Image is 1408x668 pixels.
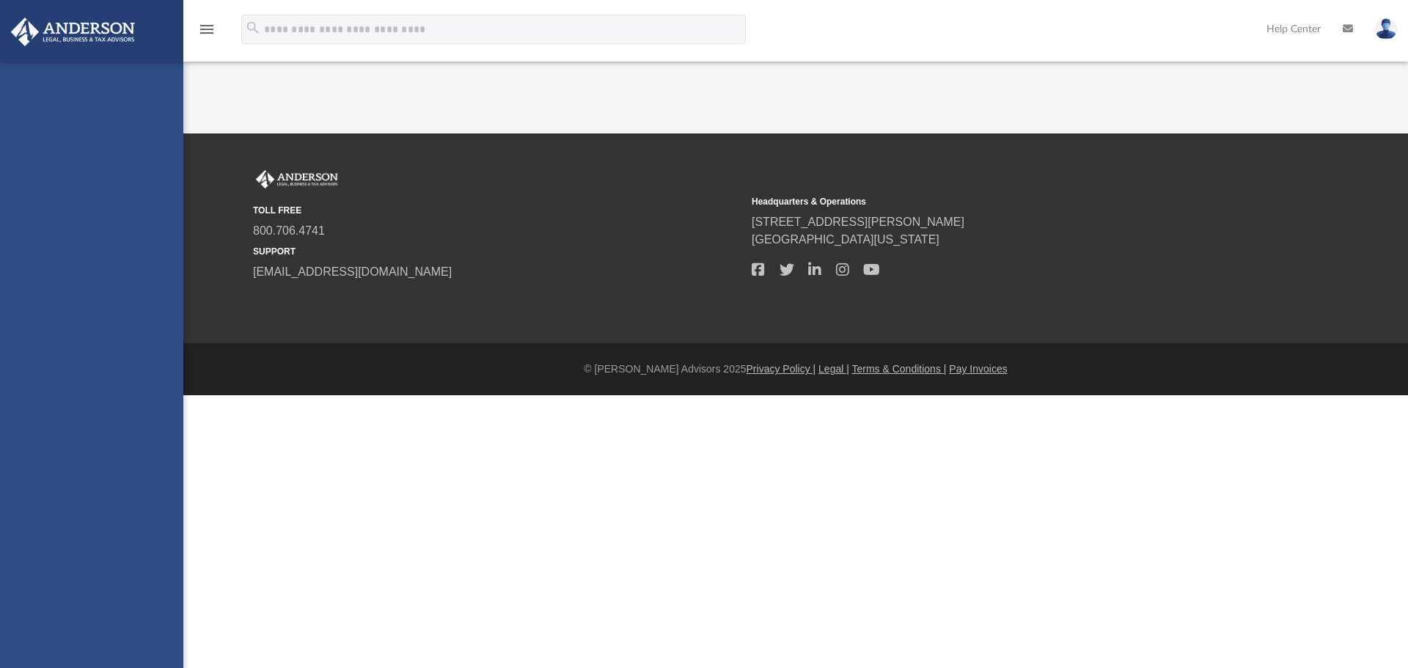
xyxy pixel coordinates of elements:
img: Anderson Advisors Platinum Portal [7,18,139,46]
a: menu [198,28,216,38]
a: [GEOGRAPHIC_DATA][US_STATE] [752,233,939,246]
small: SUPPORT [253,245,741,258]
i: search [245,20,261,36]
a: Terms & Conditions | [852,363,947,375]
img: User Pic [1375,18,1397,40]
i: menu [198,21,216,38]
small: Headquarters & Operations [752,195,1240,208]
div: © [PERSON_NAME] Advisors 2025 [183,361,1408,377]
a: [EMAIL_ADDRESS][DOMAIN_NAME] [253,265,452,278]
small: TOLL FREE [253,204,741,217]
img: Anderson Advisors Platinum Portal [253,170,341,189]
a: Pay Invoices [949,363,1007,375]
a: Privacy Policy | [747,363,816,375]
a: 800.706.4741 [253,224,325,237]
a: Legal | [818,363,849,375]
a: [STREET_ADDRESS][PERSON_NAME] [752,216,964,228]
